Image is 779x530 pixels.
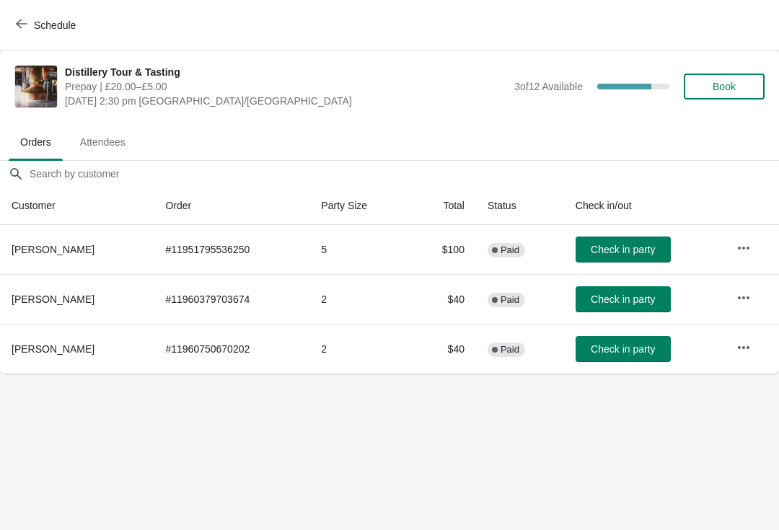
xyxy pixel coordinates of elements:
[29,161,779,187] input: Search by customer
[65,65,507,79] span: Distillery Tour & Tasting
[12,343,94,355] span: [PERSON_NAME]
[410,324,476,374] td: $40
[154,225,309,274] td: # 11951795536250
[564,187,725,225] th: Check in/out
[501,294,519,306] span: Paid
[410,187,476,225] th: Total
[514,81,583,92] span: 3 of 12 Available
[410,274,476,324] td: $40
[154,187,309,225] th: Order
[309,274,410,324] td: 2
[684,74,765,100] button: Book
[7,12,87,38] button: Schedule
[576,286,671,312] button: Check in party
[309,225,410,274] td: 5
[476,187,564,225] th: Status
[309,324,410,374] td: 2
[69,129,137,155] span: Attendees
[12,293,94,305] span: [PERSON_NAME]
[576,237,671,262] button: Check in party
[15,66,57,107] img: Distillery Tour & Tasting
[576,336,671,362] button: Check in party
[410,225,476,274] td: $100
[154,324,309,374] td: # 11960750670202
[12,244,94,255] span: [PERSON_NAME]
[591,244,655,255] span: Check in party
[501,244,519,256] span: Paid
[591,343,655,355] span: Check in party
[34,19,76,31] span: Schedule
[309,187,410,225] th: Party Size
[154,274,309,324] td: # 11960379703674
[501,344,519,355] span: Paid
[713,81,736,92] span: Book
[9,129,63,155] span: Orders
[65,79,507,94] span: Prepay | £20.00–£5.00
[591,293,655,305] span: Check in party
[65,94,507,108] span: [DATE] 2:30 pm [GEOGRAPHIC_DATA]/[GEOGRAPHIC_DATA]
